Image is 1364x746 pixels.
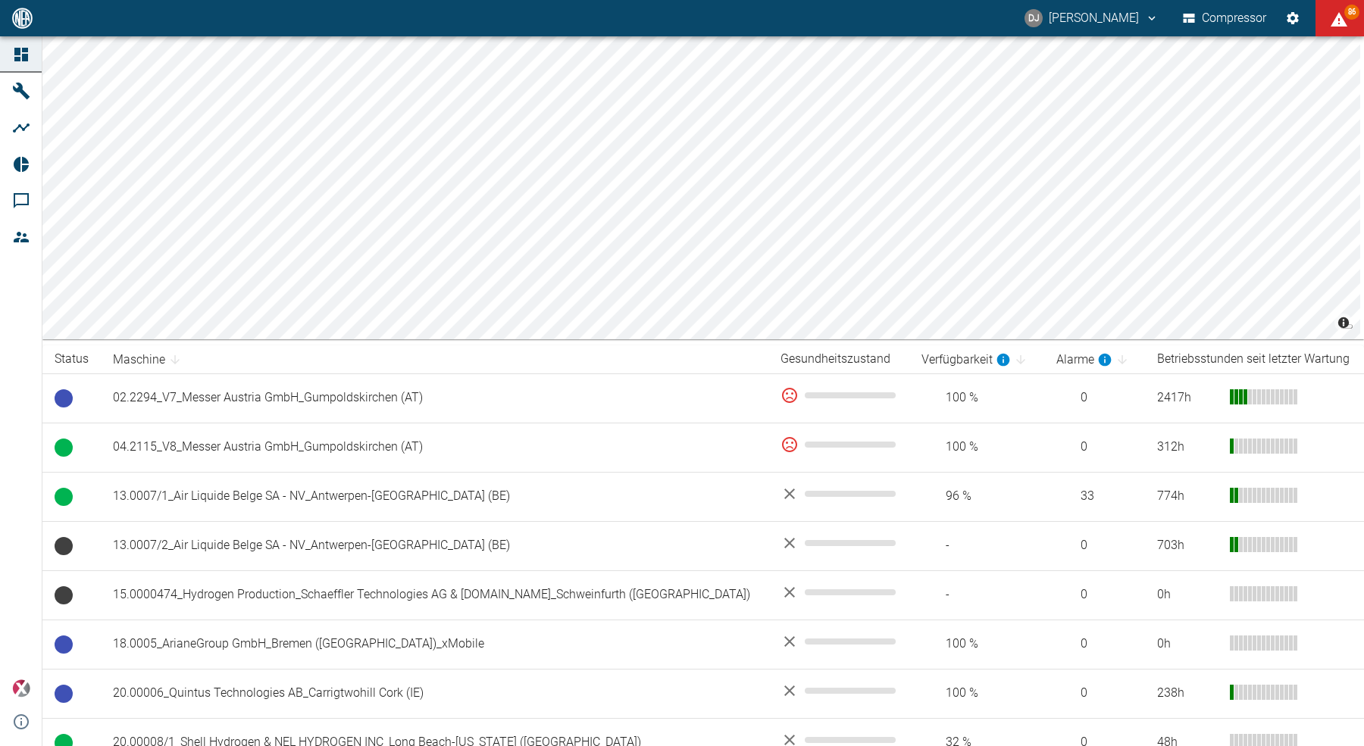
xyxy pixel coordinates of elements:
[1056,586,1133,604] span: 0
[1056,635,1133,653] span: 0
[1157,389,1218,407] div: 2417 h
[113,351,185,369] span: Maschine
[101,472,768,521] td: 13.0007/1_Air Liquide Belge SA - NV_Antwerpen-[GEOGRAPHIC_DATA] (BE)
[1056,488,1133,505] span: 33
[55,488,73,506] span: Betrieb
[1180,5,1270,32] button: Compressor
[101,373,768,423] td: 02.2294_V7_Messer Austria GmbH_Gumpoldskirchen (AT)
[55,537,73,555] span: Keine Daten
[101,620,768,669] td: 18.0005_ArianeGroup GmbH_Bremen ([GEOGRAPHIC_DATA])_xMobile
[768,345,909,373] th: Gesundheitszustand
[1157,635,1218,653] div: 0 h
[55,439,73,457] span: Betrieb
[1056,351,1112,369] div: berechnet für die letzten 7 Tage
[101,669,768,718] td: 20.00006_Quintus Technologies AB_Carrigtwohill Cork (IE)
[101,570,768,620] td: 15.0000474_Hydrogen Production_Schaeffler Technologies AG & [DOMAIN_NAME]_Schweinfurth ([GEOGRAPH...
[1145,345,1364,373] th: Betriebsstunden seit letzter Wartung
[781,485,897,503] div: No data
[101,423,768,472] td: 04.2115_V8_Messer Austria GmbH_Gumpoldskirchen (AT)
[1157,685,1218,702] div: 238 h
[55,586,73,604] span: Keine Daten
[55,635,73,654] span: Betriebsbereit
[921,488,1032,505] span: 96 %
[781,632,897,651] div: No data
[55,389,73,407] span: Betriebsbereit
[1157,537,1218,554] div: 703 h
[1157,586,1218,604] div: 0 h
[921,389,1032,407] span: 100 %
[1025,9,1043,27] div: DJ
[921,537,1032,554] span: -
[1056,439,1133,456] span: 0
[921,351,1011,369] div: berechnet für die letzten 7 Tage
[1157,488,1218,505] div: 774 h
[101,521,768,570] td: 13.0007/2_Air Liquide Belge SA - NV_Antwerpen-[GEOGRAPHIC_DATA] (BE)
[781,583,897,601] div: No data
[921,439,1032,456] span: 100 %
[781,386,897,404] div: 0 %
[1056,537,1133,554] span: 0
[1344,5,1359,20] span: 86
[11,8,34,28] img: logo
[781,435,897,454] div: 0 %
[921,586,1032,604] span: -
[1279,5,1306,32] button: Einstellungen
[42,36,1360,339] canvas: Map
[781,534,897,552] div: No data
[1056,389,1133,407] span: 0
[42,345,101,373] th: Status
[1022,5,1161,32] button: david.jasper@nea-x.de
[921,685,1032,702] span: 100 %
[921,635,1032,653] span: 100 %
[1056,685,1133,702] span: 0
[55,685,73,703] span: Betriebsbereit
[12,679,30,698] img: Xplore Logo
[781,682,897,700] div: No data
[1157,439,1218,456] div: 312 h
